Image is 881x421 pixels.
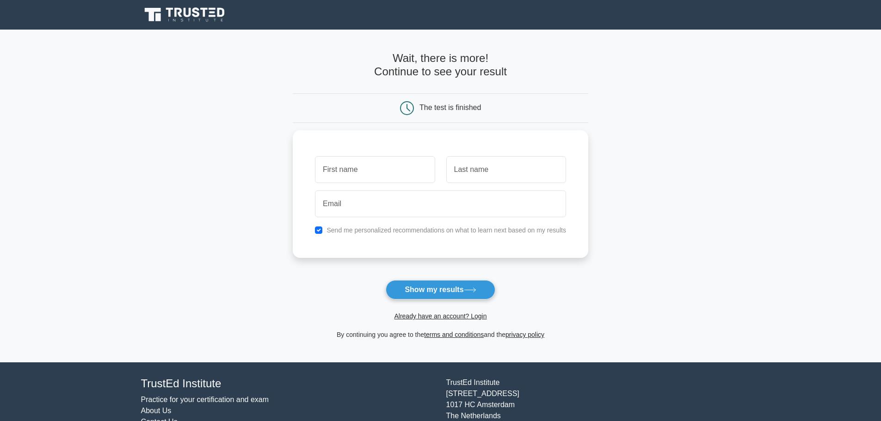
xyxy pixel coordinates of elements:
button: Show my results [386,280,495,299]
a: privacy policy [505,331,544,338]
label: Send me personalized recommendations on what to learn next based on my results [327,226,566,234]
input: First name [315,156,435,183]
a: About Us [141,407,172,415]
a: Practice for your certification and exam [141,396,269,403]
h4: TrustEd Institute [141,377,435,390]
div: The test is finished [419,104,481,111]
h4: Wait, there is more! Continue to see your result [293,52,588,79]
a: Already have an account? Login [394,312,487,320]
div: By continuing you agree to the and the [287,329,594,340]
input: Email [315,190,566,217]
a: terms and conditions [424,331,484,338]
input: Last name [446,156,566,183]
